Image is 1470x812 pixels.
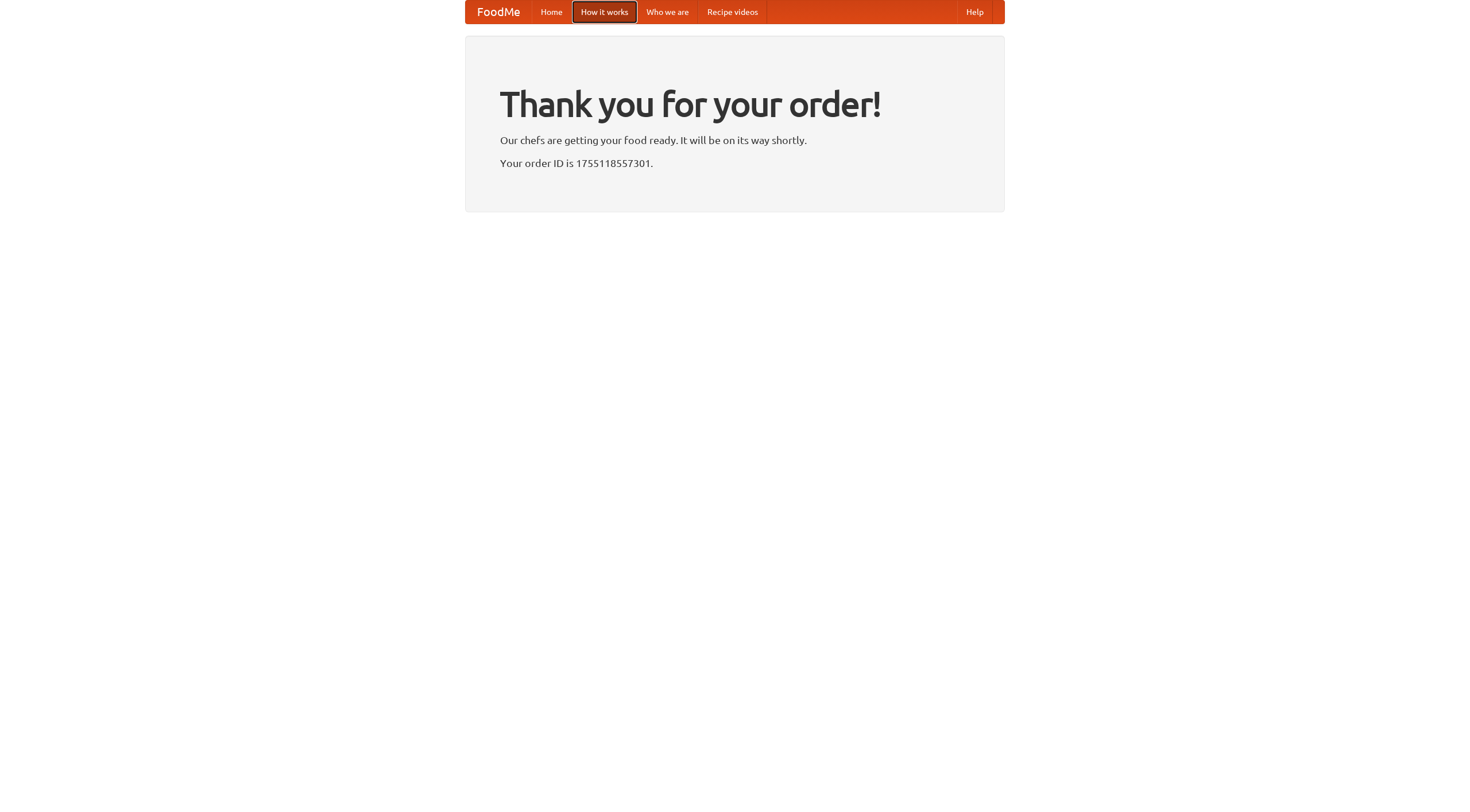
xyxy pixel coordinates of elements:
[466,1,532,24] a: FoodMe
[698,1,767,24] a: Recipe videos
[500,154,970,172] p: Your order ID is 1755118557301.
[500,76,970,131] h1: Thank you for your order!
[532,1,572,24] a: Home
[572,1,637,24] a: How it works
[957,1,993,24] a: Help
[637,1,698,24] a: Who we are
[500,131,970,149] p: Our chefs are getting your food ready. It will be on its way shortly.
